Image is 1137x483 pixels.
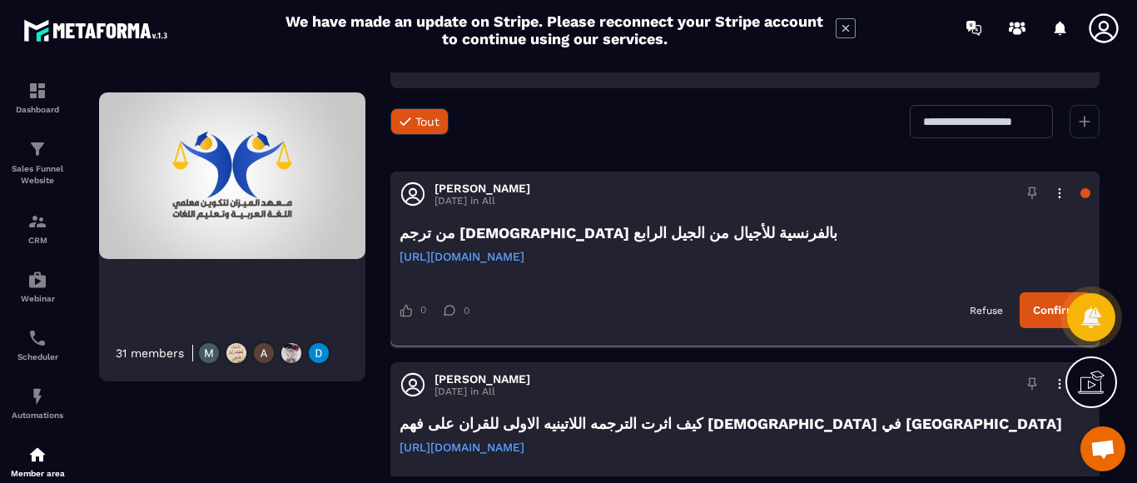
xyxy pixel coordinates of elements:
img: automations [27,445,47,465]
a: automationsautomationsWebinar [4,257,71,316]
span: 0 [464,305,469,316]
img: https://production-metaforma-bucket.s3.fr-par.scw.cloud/production-metaforma-bucket/users/August2... [252,341,276,365]
a: formationformationSales Funnel Website [4,127,71,199]
h3: [PERSON_NAME] [434,372,530,386]
p: Automations [4,411,71,420]
a: automationsautomationsAutomations [4,374,71,432]
p: Scheduler [4,352,71,361]
p: [DATE] in All [434,386,530,397]
img: https://production-metaforma-bucket.s3.fr-par.scw.cloud/production-metaforma-bucket/users/Septemb... [280,341,303,365]
p: CRM [4,236,71,245]
div: Refuse [961,301,1011,321]
img: formation [27,139,47,159]
p: Member area [4,469,71,478]
img: logo [23,15,173,46]
img: automations [27,270,47,290]
a: formationformationDashboard [4,68,71,127]
h3: كيف اثرت الترجمه اللاتينيه الاولى للقران على فهم [DEMOGRAPHIC_DATA] في [GEOGRAPHIC_DATA] [400,415,1090,432]
h3: من ترجم [DEMOGRAPHIC_DATA] بالفرنسية للأجيال من الجيل الرابع [400,224,1090,242]
p: Dashboard [4,105,71,114]
h3: [PERSON_NAME] [434,182,530,195]
img: Community background [99,92,365,259]
img: formation [27,212,47,232]
a: [URL][DOMAIN_NAME] [400,250,524,263]
img: https://production-metaforma-bucket.s3.fr-par.scw.cloud/production-metaforma-bucket/users/July202... [307,341,330,365]
button: Confirm [1020,292,1090,328]
img: automations [27,386,47,406]
img: scheduler [27,328,47,348]
p: [DATE] in All [434,195,530,207]
h2: We have made an update on Stripe. Please reconnect your Stripe account to continue using our serv... [281,12,827,47]
p: Sales Funnel Website [4,163,71,187]
img: formation [27,81,47,101]
div: Ouvrir le chat [1080,426,1125,471]
div: 31 members [116,346,184,360]
a: schedulerschedulerScheduler [4,316,71,374]
p: Webinar [4,294,71,303]
span: Tout [415,115,439,128]
img: https://production-metaforma-bucket.s3.fr-par.scw.cloud/production-metaforma-bucket/users/August2... [197,341,221,365]
span: 0 [420,304,426,317]
img: https://production-metaforma-bucket.s3.fr-par.scw.cloud/production-metaforma-bucket/users/August2... [225,341,248,365]
a: formationformationCRM [4,199,71,257]
a: [URL][DOMAIN_NAME] [400,441,524,454]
